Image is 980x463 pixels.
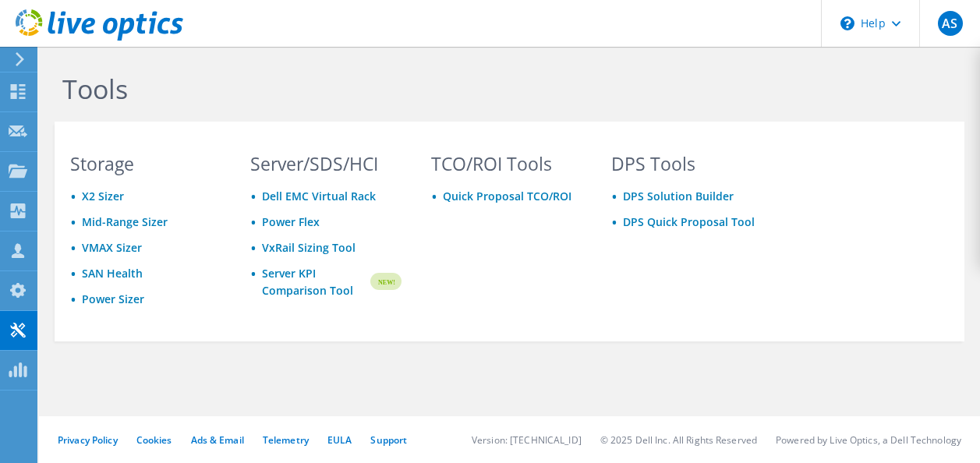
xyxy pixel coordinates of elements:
[58,433,118,447] a: Privacy Policy
[262,214,320,229] a: Power Flex
[82,266,143,281] a: SAN Health
[82,214,168,229] a: Mid-Range Sizer
[600,433,757,447] li: © 2025 Dell Inc. All Rights Reserved
[191,433,244,447] a: Ads & Email
[62,72,949,105] h1: Tools
[431,155,582,172] h3: TCO/ROI Tools
[136,433,172,447] a: Cookies
[472,433,582,447] li: Version: [TECHNICAL_ID]
[82,292,144,306] a: Power Sizer
[82,189,124,203] a: X2 Sizer
[82,240,142,255] a: VMAX Sizer
[840,16,854,30] svg: \n
[262,265,367,299] a: Server KPI Comparison Tool
[70,155,221,172] h3: Storage
[262,189,376,203] a: Dell EMC Virtual Rack
[611,155,762,172] h3: DPS Tools
[443,189,571,203] a: Quick Proposal TCO/ROI
[623,214,755,229] a: DPS Quick Proposal Tool
[623,189,734,203] a: DPS Solution Builder
[327,433,352,447] a: EULA
[262,240,356,255] a: VxRail Sizing Tool
[370,433,407,447] a: Support
[263,433,309,447] a: Telemetry
[368,263,402,300] img: new-badge.svg
[250,155,401,172] h3: Server/SDS/HCI
[776,433,961,447] li: Powered by Live Optics, a Dell Technology
[938,11,963,36] span: AS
